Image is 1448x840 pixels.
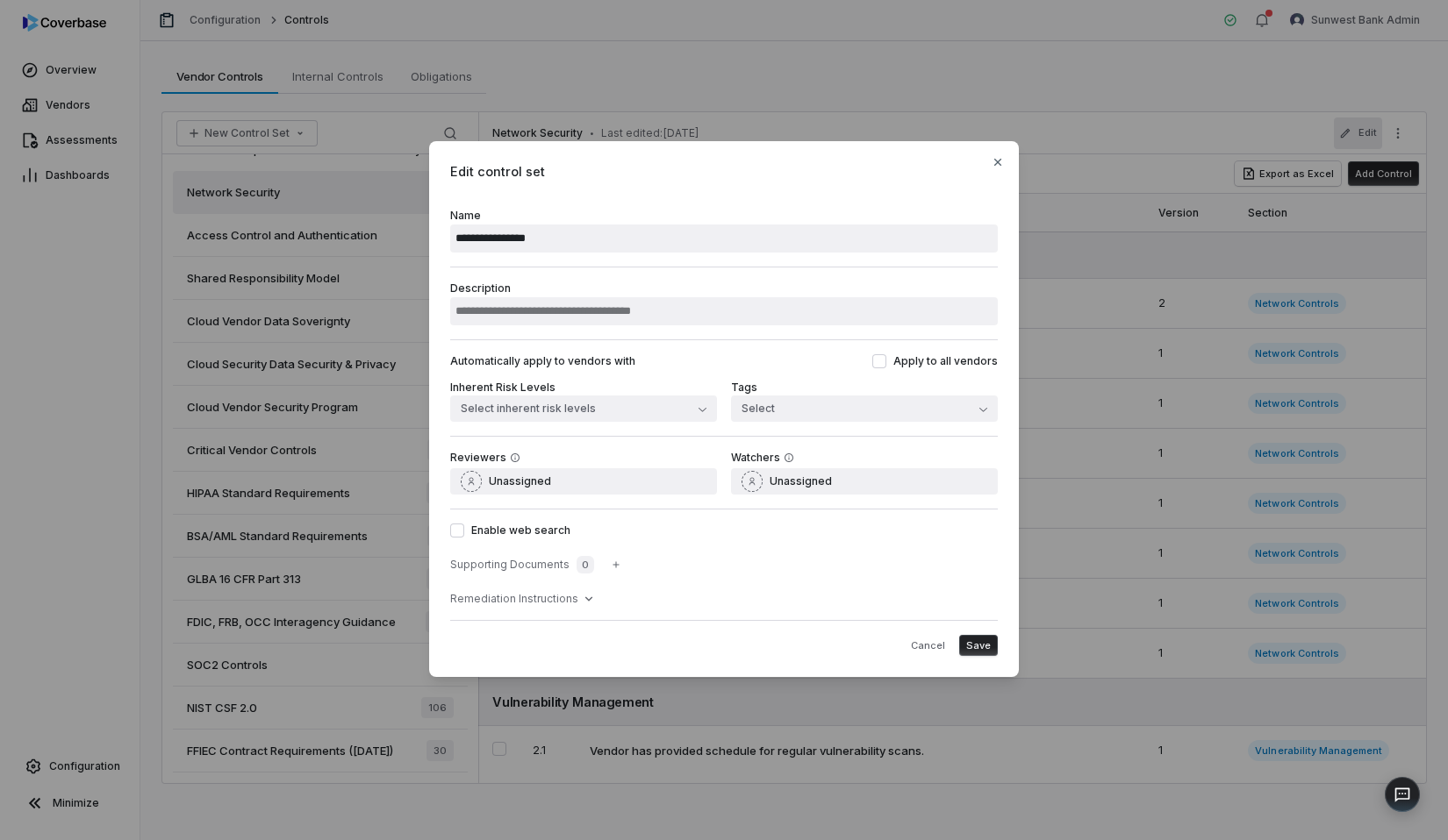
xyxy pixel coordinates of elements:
button: Select inherent risk levels [450,395,717,422]
span: Edit control set [450,162,998,181]
label: Tags [731,381,757,394]
span: Supporting Documents [450,558,570,572]
button: Save [959,635,998,656]
label: Inherent Risk Levels [450,381,556,394]
span: Remediation Instructions [450,592,578,606]
span: Save [966,639,991,652]
label: Watchers [731,451,780,465]
button: Apply to all vendors [872,354,886,368]
label: Description [450,281,998,325]
input: Description [450,297,998,325]
label: Enable web search [450,523,998,537]
button: Cancel [904,635,952,656]
label: Apply to all vendors [872,354,998,368]
button: Enable web search [450,523,464,537]
h3: Automatically apply to vendors with [450,354,635,368]
input: Name [450,224,998,253]
span: Unassigned [770,474,832,488]
label: Reviewers [450,451,506,465]
button: Select [731,395,998,422]
span: Unassigned [489,474,551,488]
label: Name [450,209,998,253]
span: 0 [577,556,594,573]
